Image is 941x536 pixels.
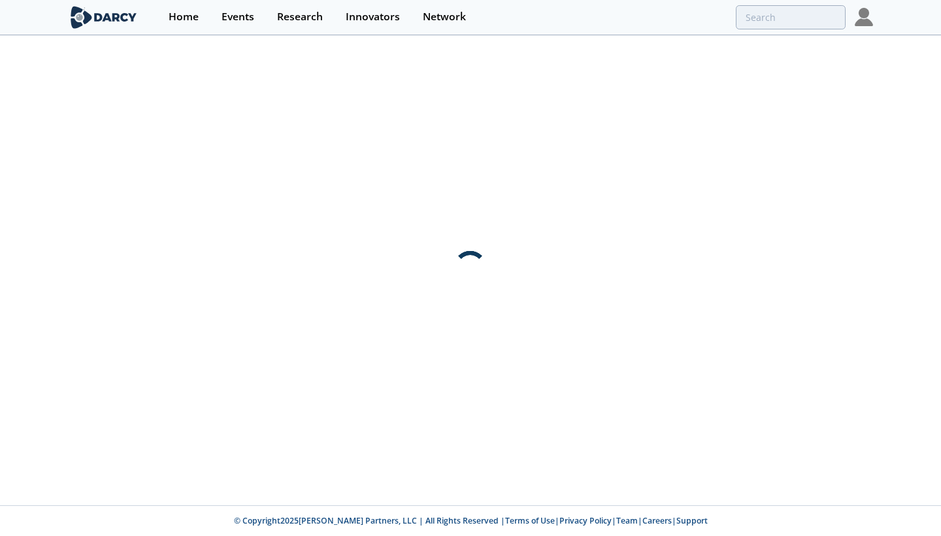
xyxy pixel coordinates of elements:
div: Home [169,12,199,22]
input: Advanced Search [736,5,846,29]
div: Network [423,12,466,22]
img: logo-wide.svg [68,6,139,29]
a: Support [676,515,708,526]
div: Events [222,12,254,22]
div: Research [277,12,323,22]
div: Innovators [346,12,400,22]
a: Terms of Use [505,515,555,526]
img: Profile [855,8,873,26]
p: © Copyright 2025 [PERSON_NAME] Partners, LLC | All Rights Reserved | | | | | [18,515,923,527]
a: Careers [642,515,672,526]
a: Team [616,515,638,526]
a: Privacy Policy [559,515,612,526]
